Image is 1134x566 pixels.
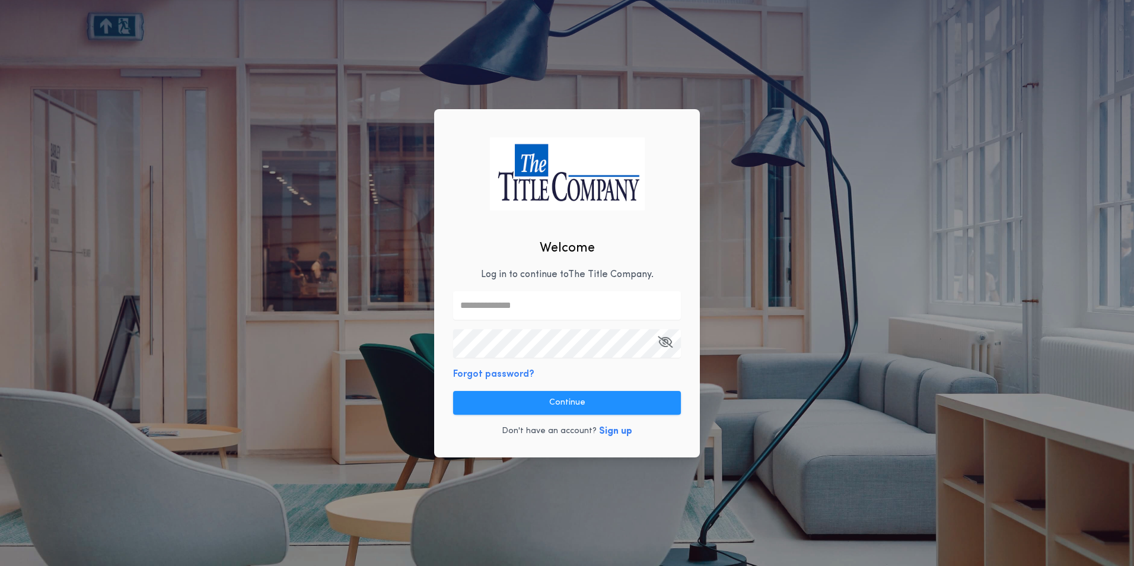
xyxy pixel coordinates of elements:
[481,268,654,282] p: Log in to continue to The Title Company .
[599,424,632,438] button: Sign up
[502,425,597,437] p: Don't have an account?
[453,367,534,381] button: Forgot password?
[489,137,645,210] img: logo
[540,239,595,258] h2: Welcome
[453,391,681,415] button: Continue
